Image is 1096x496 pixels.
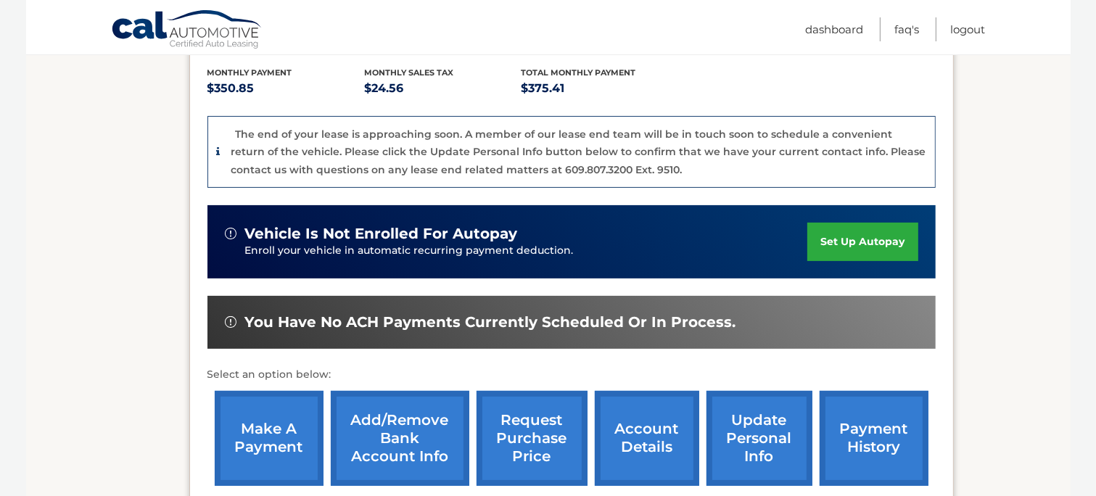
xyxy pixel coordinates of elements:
span: Monthly Payment [207,67,292,78]
a: payment history [820,391,928,486]
img: alert-white.svg [225,316,236,328]
a: update personal info [706,391,812,486]
a: make a payment [215,391,324,486]
a: Cal Automotive [111,9,263,51]
p: $350.85 [207,78,365,99]
a: FAQ's [895,17,920,41]
p: Select an option below: [207,366,936,384]
span: vehicle is not enrolled for autopay [245,225,518,243]
p: Enroll your vehicle in automatic recurring payment deduction. [245,243,808,259]
a: account details [595,391,699,486]
p: $24.56 [364,78,522,99]
span: Monthly sales Tax [364,67,453,78]
span: You have no ACH payments currently scheduled or in process. [245,313,736,331]
a: Logout [951,17,986,41]
img: alert-white.svg [225,228,236,239]
a: Add/Remove bank account info [331,391,469,486]
a: request purchase price [477,391,588,486]
p: $375.41 [522,78,679,99]
p: The end of your lease is approaching soon. A member of our lease end team will be in touch soon t... [231,128,926,176]
a: set up autopay [807,223,918,261]
a: Dashboard [806,17,864,41]
span: Total Monthly Payment [522,67,636,78]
